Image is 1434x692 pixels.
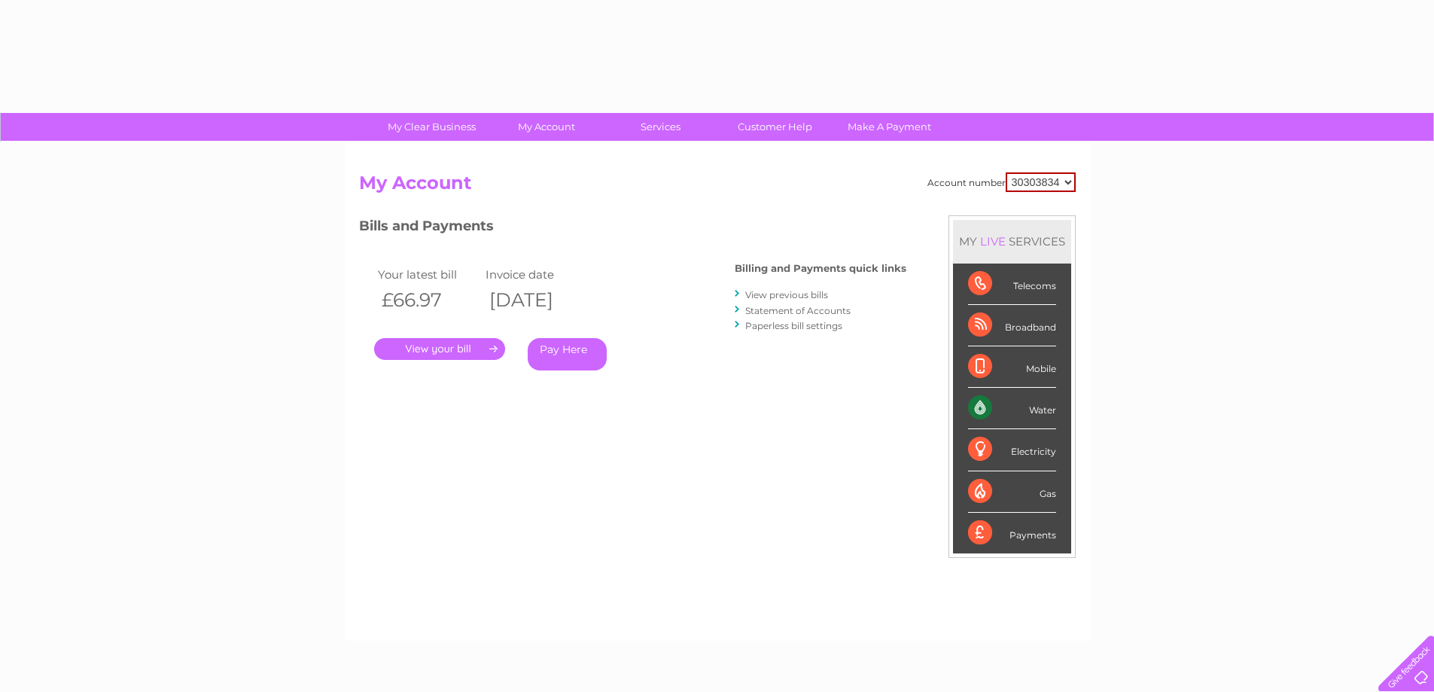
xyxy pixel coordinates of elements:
div: Mobile [968,346,1056,388]
h3: Bills and Payments [359,215,906,242]
a: . [374,338,505,360]
a: My Clear Business [370,113,494,141]
div: Water [968,388,1056,429]
a: Statement of Accounts [745,305,851,316]
div: Gas [968,471,1056,513]
div: Telecoms [968,264,1056,305]
a: Customer Help [713,113,837,141]
div: MY SERVICES [953,220,1071,263]
td: Your latest bill [374,264,483,285]
div: Electricity [968,429,1056,471]
div: Payments [968,513,1056,553]
th: [DATE] [482,285,590,316]
th: £66.97 [374,285,483,316]
div: Broadband [968,305,1056,346]
a: Paperless bill settings [745,320,842,331]
div: LIVE [977,234,1009,248]
a: Pay Here [528,338,607,370]
a: My Account [484,113,608,141]
h4: Billing and Payments quick links [735,263,906,274]
td: Invoice date [482,264,590,285]
a: View previous bills [745,289,828,300]
h2: My Account [359,172,1076,201]
a: Services [598,113,723,141]
a: Make A Payment [827,113,951,141]
div: Account number [927,172,1076,192]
